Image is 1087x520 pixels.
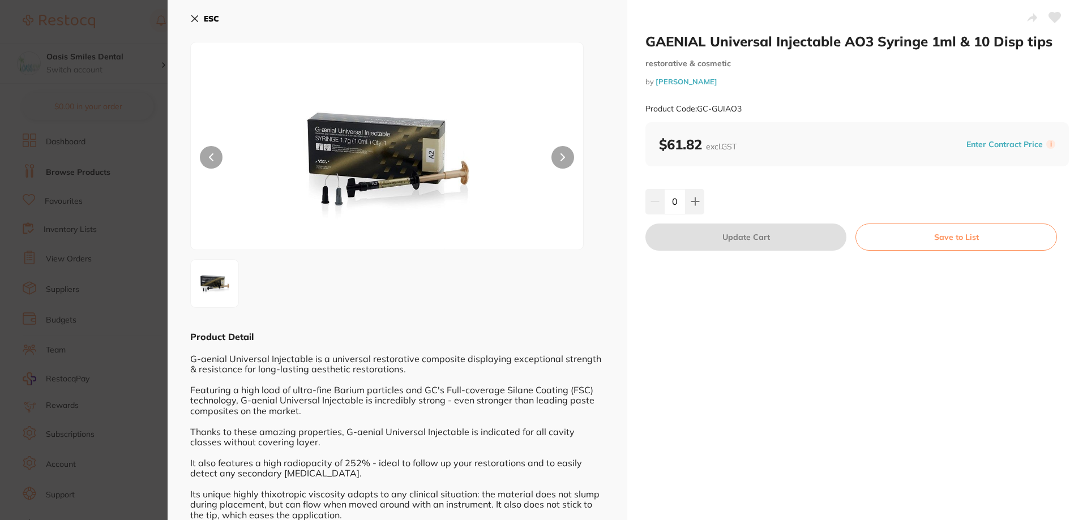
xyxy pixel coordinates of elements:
b: ESC [204,14,219,24]
button: Enter Contract Price [963,139,1046,150]
b: Product Detail [190,331,254,342]
img: My5qcGc [194,263,235,304]
span: excl. GST [706,141,737,152]
label: i [1046,140,1055,149]
h2: GAENIAL Universal Injectable AO3 Syringe 1ml & 10 Disp tips [645,33,1069,50]
img: My5qcGc [269,71,505,250]
a: [PERSON_NAME] [656,77,717,86]
small: Product Code: GC-GUIAO3 [645,104,742,114]
button: Save to List [855,224,1057,251]
button: Update Cart [645,224,846,251]
small: by [645,78,1069,86]
button: ESC [190,9,219,28]
b: $61.82 [659,136,737,153]
small: restorative & cosmetic [645,59,1069,68]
